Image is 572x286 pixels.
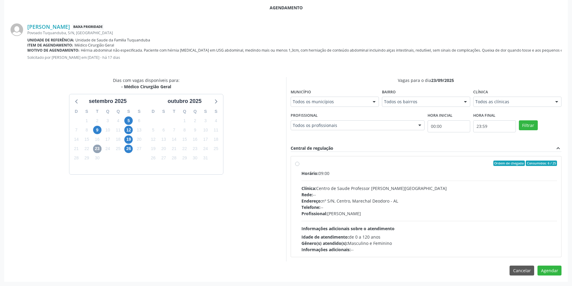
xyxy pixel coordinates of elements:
span: terça-feira, 9 de setembro de 2025 [93,126,101,134]
b: Unidade de referência: [27,38,74,43]
span: domingo, 12 de outubro de 2025 [149,135,157,144]
span: domingo, 5 de outubro de 2025 [149,126,157,134]
span: Consumidos: 6 / 25 [526,161,557,166]
span: sexta-feira, 26 de setembro de 2025 [124,145,133,153]
span: Gênero(s) atendido(s): [301,240,348,246]
div: S [123,107,134,116]
a: [PERSON_NAME] [27,23,70,30]
span: terça-feira, 14 de outubro de 2025 [170,135,178,144]
span: quarta-feira, 15 de outubro de 2025 [180,135,189,144]
div: -- [301,246,557,253]
span: segunda-feira, 20 de outubro de 2025 [159,145,168,153]
span: quinta-feira, 11 de setembro de 2025 [114,126,123,134]
span: terça-feira, 23 de setembro de 2025 [93,145,101,153]
span: quarta-feira, 1 de outubro de 2025 [180,116,189,125]
span: quinta-feira, 9 de outubro de 2025 [191,126,199,134]
div: nº S/N, Centro, Marechal Deodoro - AL [301,198,557,204]
span: Baixa Prioridade [72,24,104,30]
span: quinta-feira, 4 de setembro de 2025 [114,116,123,125]
span: sábado, 4 de outubro de 2025 [212,116,220,125]
span: sábado, 25 de outubro de 2025 [212,145,220,153]
span: sexta-feira, 19 de setembro de 2025 [124,135,133,144]
span: segunda-feira, 27 de outubro de 2025 [159,154,168,162]
div: -- [301,191,557,198]
span: Todos os bairros [384,99,458,105]
span: sábado, 20 de setembro de 2025 [135,135,143,144]
div: S [200,107,211,116]
div: Vagas para o dia [291,77,562,83]
span: Idade de atendimento: [301,234,349,240]
span: segunda-feira, 29 de setembro de 2025 [83,154,91,162]
img: img [11,23,23,36]
span: sábado, 13 de setembro de 2025 [135,126,143,134]
span: quarta-feira, 24 de setembro de 2025 [104,145,112,153]
span: quinta-feira, 18 de setembro de 2025 [114,135,123,144]
label: Hora final [473,111,495,120]
div: Povoado Tuquanduba, S/N, [GEOGRAPHIC_DATA] [27,30,561,35]
span: quinta-feira, 30 de outubro de 2025 [191,154,199,162]
span: sexta-feira, 17 de outubro de 2025 [201,135,210,144]
span: domingo, 7 de setembro de 2025 [72,126,80,134]
div: Masculino e Feminino [301,240,557,246]
span: sexta-feira, 5 de setembro de 2025 [124,116,133,125]
div: T [92,107,102,116]
div: T [169,107,179,116]
span: segunda-feira, 22 de setembro de 2025 [83,145,91,153]
span: terça-feira, 30 de setembro de 2025 [93,154,101,162]
p: Solicitado por [PERSON_NAME] em [DATE] - há 17 dias [27,55,561,60]
button: Agendar [537,266,561,276]
span: quarta-feira, 29 de outubro de 2025 [180,154,189,162]
div: [PERSON_NAME] [301,210,557,217]
span: quinta-feira, 2 de outubro de 2025 [191,116,199,125]
div: Dias com vagas disponíveis para: [113,77,180,90]
span: sábado, 18 de outubro de 2025 [212,135,220,144]
span: Horário: [301,170,319,176]
div: Q [190,107,200,116]
div: Central de regulação [291,145,333,152]
span: Profissional: [301,211,327,216]
div: D [71,107,82,116]
span: Todos os municípios [293,99,367,105]
b: Motivo de agendamento: [27,48,80,53]
div: S [211,107,221,116]
span: Telefone: [301,204,320,210]
span: sábado, 11 de outubro de 2025 [212,126,220,134]
span: terça-feira, 21 de outubro de 2025 [170,145,178,153]
button: Cancelar [510,266,534,276]
div: Q [113,107,123,116]
span: segunda-feira, 13 de outubro de 2025 [159,135,168,144]
span: quarta-feira, 17 de setembro de 2025 [104,135,112,144]
span: 23/09/2025 [431,77,454,83]
span: Clínica: [301,185,316,191]
div: setembro 2025 [86,97,129,105]
span: terça-feira, 16 de setembro de 2025 [93,135,101,144]
span: Ordem de chegada [493,161,525,166]
div: Q [102,107,113,116]
input: Selecione o horário [473,120,516,132]
span: sexta-feira, 3 de outubro de 2025 [201,116,210,125]
span: Todos as clínicas [475,99,549,105]
button: Filtrar [519,120,538,131]
span: quarta-feira, 3 de setembro de 2025 [104,116,112,125]
span: quinta-feira, 16 de outubro de 2025 [191,135,199,144]
span: terça-feira, 28 de outubro de 2025 [170,154,178,162]
span: sábado, 27 de setembro de 2025 [135,145,143,153]
span: segunda-feira, 6 de outubro de 2025 [159,126,168,134]
i: expand_less [555,145,561,152]
span: domingo, 19 de outubro de 2025 [149,145,157,153]
div: Q [179,107,190,116]
span: segunda-feira, 8 de setembro de 2025 [83,126,91,134]
label: Profissional [291,111,318,120]
span: Unidade de Saude da Familia Tuquanduba [75,38,150,43]
span: domingo, 28 de setembro de 2025 [72,154,80,162]
div: 09:00 [301,170,557,176]
span: sexta-feira, 31 de outubro de 2025 [201,154,210,162]
div: S [159,107,169,116]
span: domingo, 14 de setembro de 2025 [72,135,80,144]
span: quarta-feira, 22 de outubro de 2025 [180,145,189,153]
div: Agendamento [11,5,561,11]
span: domingo, 21 de setembro de 2025 [72,145,80,153]
span: quarta-feira, 10 de setembro de 2025 [104,126,112,134]
span: Informações adicionais: [301,247,351,252]
span: sexta-feira, 10 de outubro de 2025 [201,126,210,134]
